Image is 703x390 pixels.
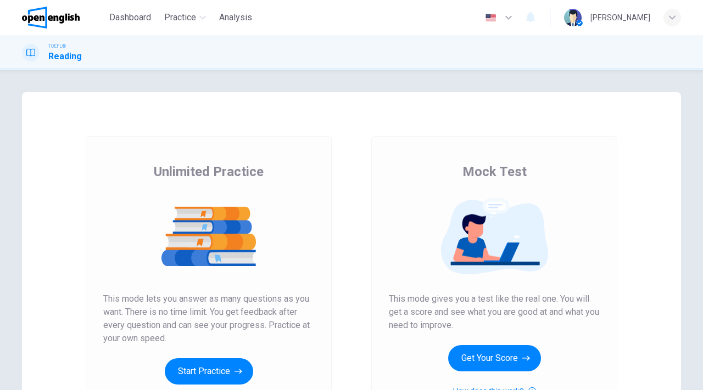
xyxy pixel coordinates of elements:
span: Mock Test [462,163,527,180]
button: Analysis [215,8,256,27]
span: TOEFL® [48,42,66,50]
span: Unlimited Practice [154,163,264,180]
span: Analysis [219,11,252,24]
button: Start Practice [165,358,253,385]
span: Dashboard [109,11,151,24]
button: Practice [160,8,210,27]
img: OpenEnglish logo [22,7,80,29]
img: en [484,14,498,22]
img: Profile picture [564,9,582,26]
span: This mode gives you a test like the real one. You will get a score and see what you are good at a... [389,292,600,332]
h1: Reading [48,50,82,63]
span: This mode lets you answer as many questions as you want. There is no time limit. You get feedback... [103,292,314,345]
span: Practice [164,11,196,24]
button: Dashboard [105,8,155,27]
a: OpenEnglish logo [22,7,105,29]
div: [PERSON_NAME] [590,11,650,24]
button: Get Your Score [448,345,541,371]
